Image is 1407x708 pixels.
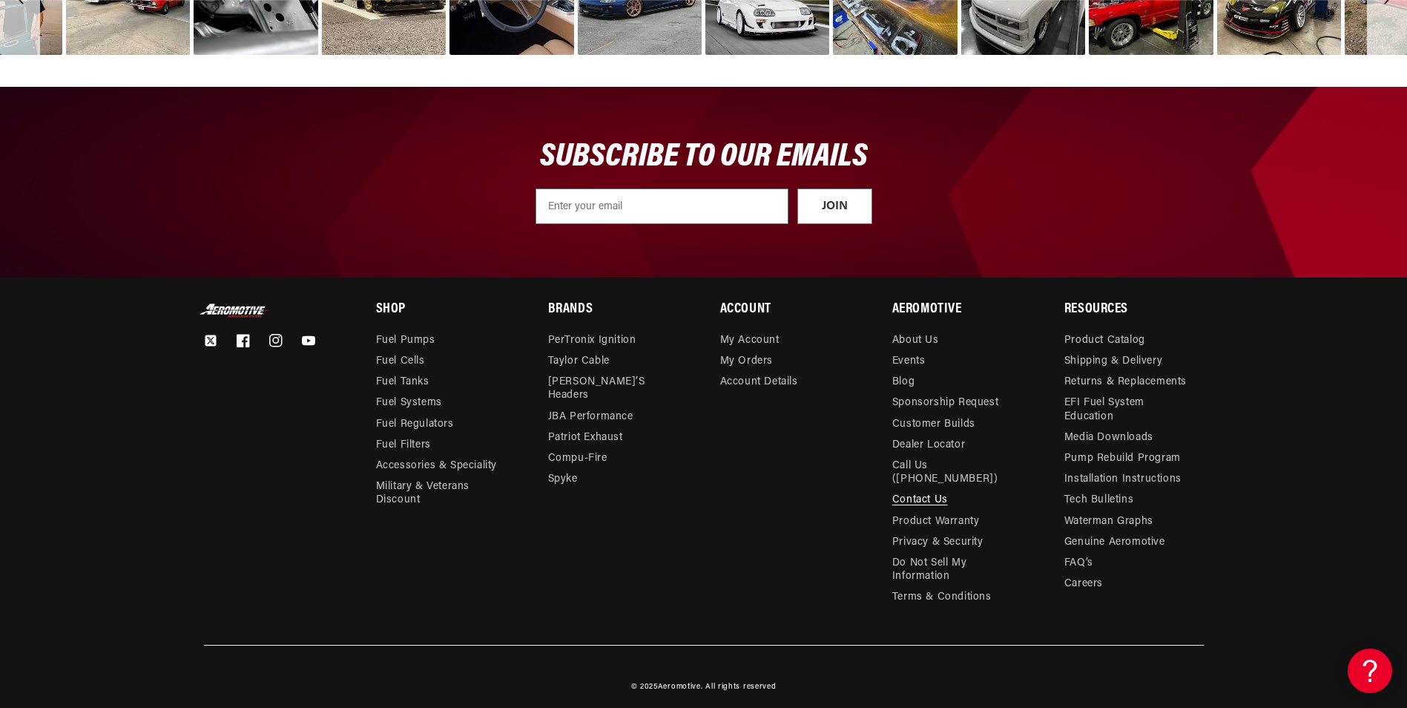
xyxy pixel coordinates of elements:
a: Aeromotive [658,683,701,691]
a: Customer Builds [892,414,975,435]
button: JOIN [797,189,872,224]
a: Product Warranty [892,511,980,532]
a: My Orders [720,351,773,372]
a: Tech Bulletins [1064,490,1133,511]
a: Fuel Cells [376,351,425,372]
a: Contact Us [892,490,948,511]
a: JBA Performance [548,407,633,427]
a: Events [892,351,926,372]
a: Compu-Fire [548,448,607,469]
a: My Account [720,334,780,351]
a: Dealer Locator [892,435,965,456]
a: Call Us ([PHONE_NUMBER]) [892,456,1020,490]
a: Returns & Replacements [1064,372,1187,393]
a: Patriot Exhaust [548,427,623,448]
a: Fuel Systems [376,393,442,413]
a: Product Catalog [1064,334,1145,351]
img: Aeromotive [198,304,272,318]
a: Pump Rebuild Program [1064,448,1181,469]
a: Military & Veterans Discount [376,476,515,511]
a: Sponsorship Request [892,393,998,413]
a: Terms & Conditions [892,587,992,608]
a: FAQ’s [1064,553,1093,574]
a: About Us [892,334,939,351]
span: SUBSCRIBE TO OUR EMAILS [540,140,868,174]
a: Careers [1064,574,1103,594]
a: Taylor Cable [548,351,610,372]
a: EFI Fuel System Education [1064,393,1192,427]
a: Spyke [548,469,578,490]
a: Media Downloads [1064,427,1153,448]
a: Fuel Tanks [376,372,429,393]
a: Accessories & Speciality [376,456,497,476]
a: Waterman Graphs [1064,511,1153,532]
a: PerTronix Ignition [548,334,636,351]
a: Shipping & Delivery [1064,351,1162,372]
small: All rights reserved [705,683,776,691]
a: Genuine Aeromotive [1064,532,1165,553]
a: Blog [892,372,915,393]
a: Fuel Regulators [376,414,454,435]
a: Account Details [720,372,798,393]
a: Installation Instructions [1064,469,1182,490]
a: Do Not Sell My Information [892,553,1020,587]
small: © 2025 . [631,683,703,691]
a: Privacy & Security [892,532,983,553]
a: Fuel Pumps [376,334,435,351]
input: Enter your email [536,189,788,224]
a: Fuel Filters [376,435,431,456]
a: [PERSON_NAME]’s Headers [548,372,676,406]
